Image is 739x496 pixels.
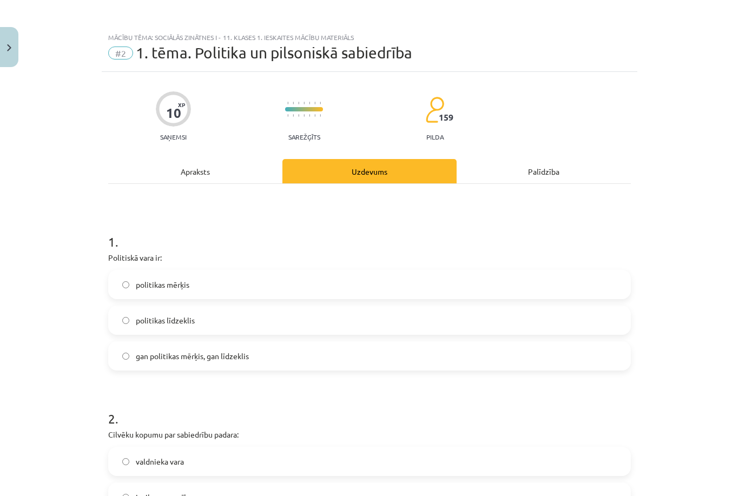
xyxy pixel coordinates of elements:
span: politikas līdzeklis [136,315,195,326]
img: icon-short-line-57e1e144782c952c97e751825c79c345078a6d821885a25fce030b3d8c18986b.svg [287,102,288,104]
p: Saņemsi [156,133,191,141]
img: icon-short-line-57e1e144782c952c97e751825c79c345078a6d821885a25fce030b3d8c18986b.svg [309,102,310,104]
span: 159 [439,113,453,122]
p: pilda [426,133,444,141]
div: 10 [166,105,181,121]
div: Palīdzība [457,159,631,183]
span: XP [178,102,185,108]
h1: 1 . [108,215,631,249]
img: icon-short-line-57e1e144782c952c97e751825c79c345078a6d821885a25fce030b3d8c18986b.svg [298,114,299,117]
img: icon-short-line-57e1e144782c952c97e751825c79c345078a6d821885a25fce030b3d8c18986b.svg [320,114,321,117]
span: 1. tēma. Politika un pilsoniskā sabiedrība [136,44,412,62]
p: Politiskā vara ir: [108,252,631,263]
h1: 2 . [108,392,631,426]
span: politikas mērķis [136,279,189,290]
img: icon-short-line-57e1e144782c952c97e751825c79c345078a6d821885a25fce030b3d8c18986b.svg [314,102,315,104]
img: icon-short-line-57e1e144782c952c97e751825c79c345078a6d821885a25fce030b3d8c18986b.svg [298,102,299,104]
img: students-c634bb4e5e11cddfef0936a35e636f08e4e9abd3cc4e673bd6f9a4125e45ecb1.svg [425,96,444,123]
p: Sarežģīts [288,133,320,141]
input: politikas līdzeklis [122,317,129,324]
img: icon-short-line-57e1e144782c952c97e751825c79c345078a6d821885a25fce030b3d8c18986b.svg [309,114,310,117]
input: valdnieka vara [122,458,129,465]
img: icon-short-line-57e1e144782c952c97e751825c79c345078a6d821885a25fce030b3d8c18986b.svg [287,114,288,117]
span: valdnieka vara [136,456,184,467]
span: #2 [108,47,133,59]
img: icon-short-line-57e1e144782c952c97e751825c79c345078a6d821885a25fce030b3d8c18986b.svg [293,102,294,104]
div: Apraksts [108,159,282,183]
img: icon-short-line-57e1e144782c952c97e751825c79c345078a6d821885a25fce030b3d8c18986b.svg [303,102,305,104]
input: politikas mērķis [122,281,129,288]
div: Mācību tēma: Sociālās zinātnes i - 11. klases 1. ieskaites mācību materiāls [108,34,631,41]
img: icon-short-line-57e1e144782c952c97e751825c79c345078a6d821885a25fce030b3d8c18986b.svg [293,114,294,117]
img: icon-short-line-57e1e144782c952c97e751825c79c345078a6d821885a25fce030b3d8c18986b.svg [303,114,305,117]
p: Cilvēku kopumu par sabiedrību padara: [108,429,631,440]
input: gan politikas mērķis, gan līdzeklis [122,353,129,360]
div: Uzdevums [282,159,457,183]
img: icon-close-lesson-0947bae3869378f0d4975bcd49f059093ad1ed9edebbc8119c70593378902aed.svg [7,44,11,51]
img: icon-short-line-57e1e144782c952c97e751825c79c345078a6d821885a25fce030b3d8c18986b.svg [314,114,315,117]
span: gan politikas mērķis, gan līdzeklis [136,350,249,362]
img: icon-short-line-57e1e144782c952c97e751825c79c345078a6d821885a25fce030b3d8c18986b.svg [320,102,321,104]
